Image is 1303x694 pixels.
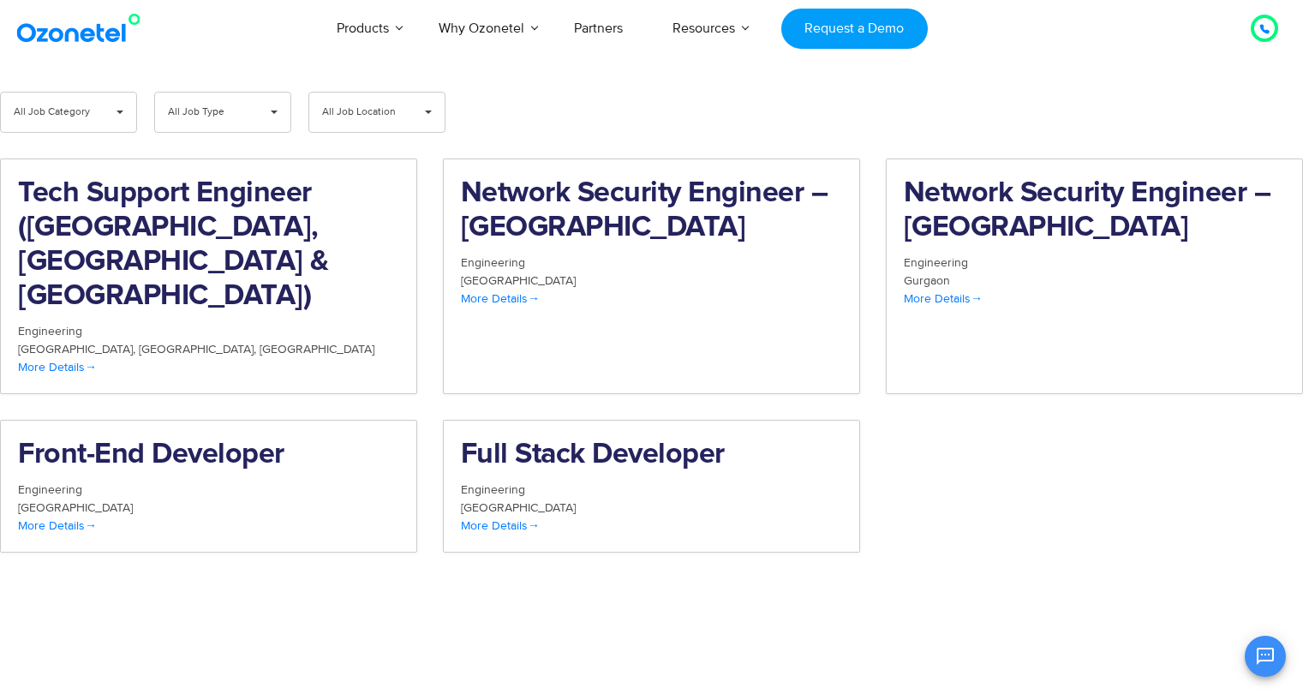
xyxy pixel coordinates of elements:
[18,438,399,472] h2: Front-End Developer
[14,93,95,132] span: All Job Category
[18,342,139,356] span: [GEOGRAPHIC_DATA]
[461,255,525,270] span: Engineering
[18,518,97,533] span: More Details
[443,420,860,553] a: Full Stack Developer Engineering [GEOGRAPHIC_DATA] More Details
[781,9,928,49] a: Request a Demo
[139,342,260,356] span: [GEOGRAPHIC_DATA]
[260,342,374,356] span: [GEOGRAPHIC_DATA]
[904,176,1285,245] h2: Network Security Engineer – [GEOGRAPHIC_DATA]
[461,438,842,472] h2: Full Stack Developer
[461,518,540,533] span: More Details
[461,176,842,245] h2: Network Security Engineer – [GEOGRAPHIC_DATA]
[461,291,540,306] span: More Details
[904,291,983,306] span: More Details
[168,93,249,132] span: All Job Type
[18,500,133,515] span: [GEOGRAPHIC_DATA]
[886,159,1303,394] a: Network Security Engineer – [GEOGRAPHIC_DATA] Engineering Gurgaon More Details
[443,159,860,394] a: Network Security Engineer – [GEOGRAPHIC_DATA] Engineering [GEOGRAPHIC_DATA] More Details
[258,93,290,132] span: ▾
[461,273,576,288] span: [GEOGRAPHIC_DATA]
[18,360,97,374] span: More Details
[18,324,82,338] span: Engineering
[18,482,82,497] span: Engineering
[412,93,445,132] span: ▾
[904,273,950,288] span: Gurgaon
[322,93,403,132] span: All Job Location
[904,255,968,270] span: Engineering
[1245,636,1286,677] button: Open chat
[461,500,576,515] span: [GEOGRAPHIC_DATA]
[461,482,525,497] span: Engineering
[104,93,136,132] span: ▾
[18,176,399,314] h2: Tech Support Engineer ([GEOGRAPHIC_DATA], [GEOGRAPHIC_DATA] & [GEOGRAPHIC_DATA])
